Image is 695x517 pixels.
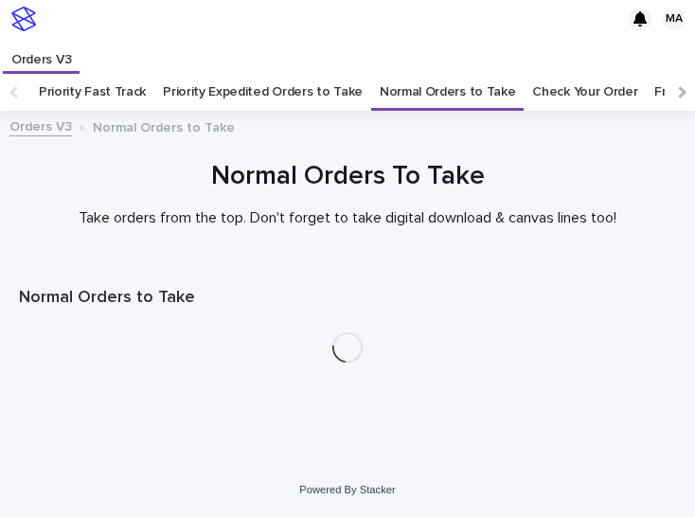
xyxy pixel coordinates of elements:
[299,484,395,495] a: Powered By Stacker
[39,73,146,111] a: Priority Fast Track
[93,116,235,136] p: Normal Orders to Take
[532,73,637,111] a: Check Your Order
[663,8,686,30] div: MA
[11,7,36,31] img: stacker-logo-s-only.png
[9,115,72,136] a: Orders V3
[11,38,71,68] p: Orders V3
[3,38,80,71] a: Orders V3
[380,73,516,111] a: Normal Orders to Take
[19,209,676,227] p: Take orders from the top. Don't forget to take digital download & canvas lines too!
[163,73,363,111] a: Priority Expedited Orders to Take
[19,159,676,194] h1: Normal Orders To Take
[19,287,676,310] h1: Normal Orders to Take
